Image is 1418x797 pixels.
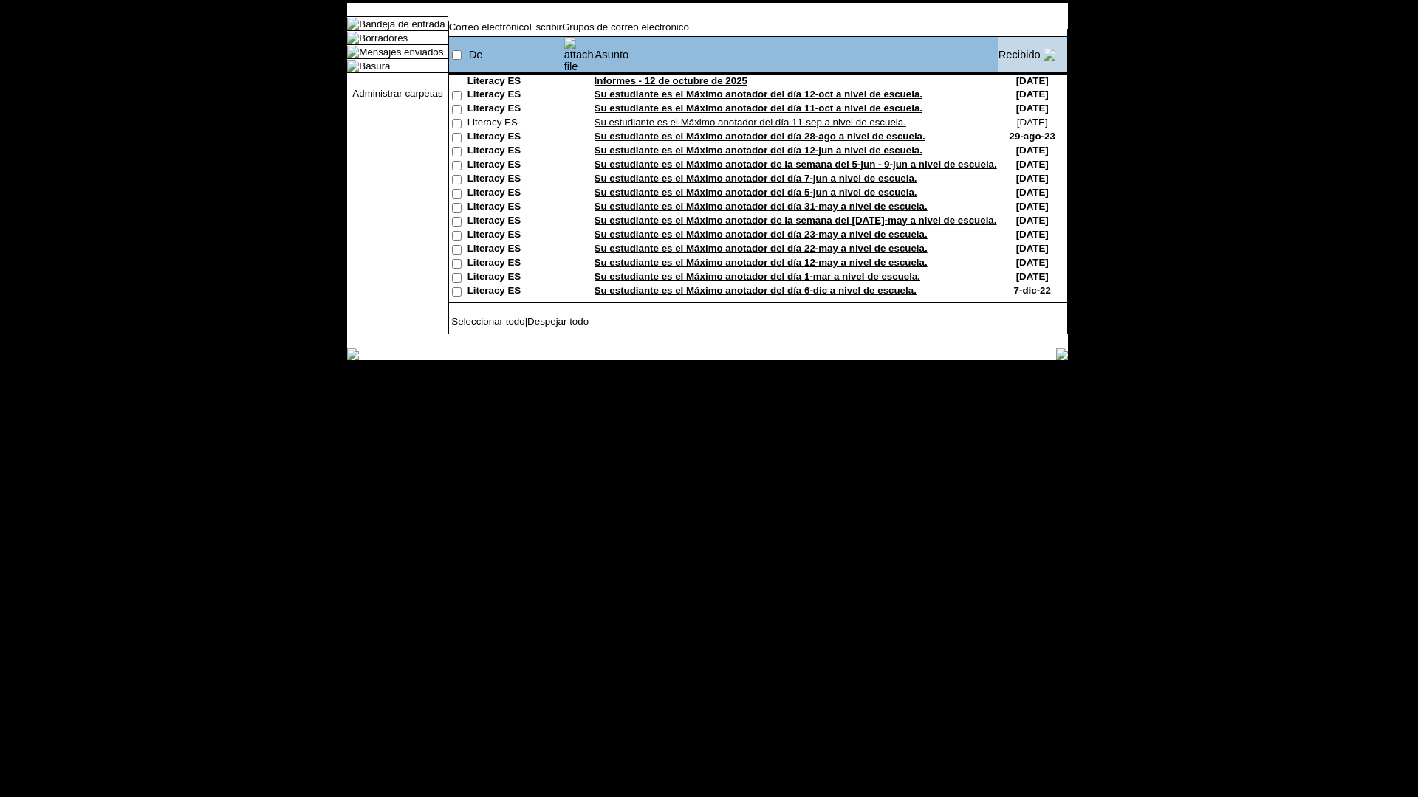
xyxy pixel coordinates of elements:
[467,271,564,285] td: Literacy ES
[999,49,1041,61] a: Recibido
[467,145,564,159] td: Literacy ES
[467,173,564,187] td: Literacy ES
[1016,215,1049,226] nobr: [DATE]
[347,348,359,360] img: table_footer_left.gif
[1010,131,1055,142] nobr: 29-ago-23
[1016,159,1049,170] nobr: [DATE]
[347,18,359,30] img: folder_icon_pick.gif
[595,187,917,198] a: Su estudiante es el Máximo anotador del día 5-jun a nivel de escuela.
[595,117,906,128] a: Su estudiante es el Máximo anotador del día 11-sep a nivel de escuela.
[595,89,922,100] a: Su estudiante es el Máximo anotador del día 12-oct a nivel de escuela.
[467,215,564,229] td: Literacy ES
[467,103,564,117] td: Literacy ES
[595,243,928,254] a: Su estudiante es el Máximo anotador del día 22-may a nivel de escuela.
[562,21,689,32] a: Grupos de correo electrónico
[595,49,629,61] a: Asunto
[352,88,442,99] a: Administrar carpetas
[467,75,564,89] td: Literacy ES
[467,243,564,257] td: Literacy ES
[347,46,359,58] img: folder_icon.gif
[467,187,564,201] td: Literacy ES
[595,103,922,114] a: Su estudiante es el Máximo anotador del día 11-oct a nivel de escuela.
[1016,89,1049,100] nobr: [DATE]
[1016,201,1049,212] nobr: [DATE]
[1016,243,1049,254] nobr: [DATE]
[527,316,589,327] a: Despejar todo
[1017,117,1048,128] nobr: [DATE]
[1016,187,1049,198] nobr: [DATE]
[467,285,564,299] td: Literacy ES
[1016,103,1049,114] nobr: [DATE]
[1016,229,1049,240] nobr: [DATE]
[467,201,564,215] td: Literacy ES
[595,173,917,184] a: Su estudiante es el Máximo anotador del día 7-jun a nivel de escuela.
[359,61,390,72] a: Basura
[1044,49,1055,61] img: arrow_down.gif
[1016,173,1049,184] nobr: [DATE]
[1056,348,1068,360] img: table_footer_right.gif
[595,201,928,212] a: Su estudiante es el Máximo anotador del día 31-may a nivel de escuela.
[347,60,359,72] img: folder_icon.gif
[595,75,747,86] a: Informes - 12 de octubre de 2025
[469,49,483,61] a: De
[451,316,524,327] a: Seleccionar todo
[1016,145,1049,156] nobr: [DATE]
[1016,271,1049,282] nobr: [DATE]
[467,131,564,145] td: Literacy ES
[449,21,530,32] a: Correo electrónico
[595,285,917,296] a: Su estudiante es el Máximo anotador del día 6-dic a nivel de escuela.
[359,32,408,44] a: Borradores
[359,46,443,58] a: Mensajes enviados
[595,271,920,282] a: Su estudiante es el Máximo anotador del día 1-mar a nivel de escuela.
[595,131,925,142] a: Su estudiante es el Máximo anotador del día 28-ago a nivel de escuela.
[467,89,564,103] td: Literacy ES
[448,334,1068,335] img: black_spacer.gif
[347,32,359,44] img: folder_icon.gif
[595,159,997,170] a: Su estudiante es el Máximo anotador de la semana del 5-jun - 9-jun a nivel de escuela.
[449,316,634,327] td: |
[467,159,564,173] td: Literacy ES
[1016,257,1049,268] nobr: [DATE]
[530,21,562,32] a: Escribir
[1016,75,1049,86] nobr: [DATE]
[595,257,928,268] a: Su estudiante es el Máximo anotador del día 12-may a nivel de escuela.
[595,145,922,156] a: Su estudiante es el Máximo anotador del día 12-jun a nivel de escuela.
[467,229,564,243] td: Literacy ES
[467,257,564,271] td: Literacy ES
[1014,285,1051,296] nobr: 7-dic-22
[595,229,928,240] a: Su estudiante es el Máximo anotador del día 23-may a nivel de escuela.
[467,117,564,131] td: Literacy ES
[595,215,997,226] a: Su estudiante es el Máximo anotador de la semana del [DATE]-may a nivel de escuela.
[564,37,594,72] img: attach file
[359,18,445,30] a: Bandeja de entrada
